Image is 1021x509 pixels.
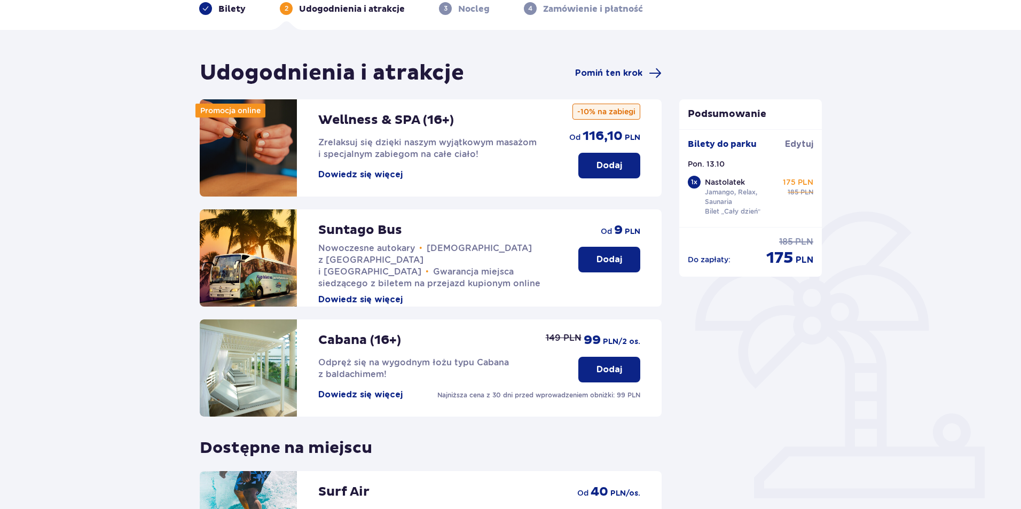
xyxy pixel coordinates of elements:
span: 99 [584,332,601,348]
p: Dodaj [596,254,622,265]
div: 2Udogodnienia i atrakcje [280,2,405,15]
img: attraction [200,319,297,417]
span: 185 [779,236,793,248]
button: Dowiedz się więcej [318,169,403,181]
span: PLN /os. [610,488,640,499]
p: Nastolatek [705,177,745,187]
span: od [577,488,588,498]
p: 4 [528,4,532,13]
p: Wellness & SPA (16+) [318,112,454,128]
span: Zrelaksuj się dzięki naszym wyjątkowym masażom i specjalnym zabiegom na całe ciało! [318,137,537,159]
span: PLN /2 os. [603,336,640,347]
span: PLN [800,187,813,197]
span: 116,10 [583,128,623,144]
span: Odpręż się na wygodnym łożu typu Cabana z baldachimem! [318,357,509,379]
span: 40 [591,484,608,500]
span: 175 [766,248,794,268]
p: Udogodnienia i atrakcje [299,3,405,15]
p: Do zapłaty : [688,254,731,265]
p: Dostępne na miejscu [200,429,372,458]
p: Suntago Bus [318,222,402,238]
p: Nocleg [458,3,490,15]
button: Dowiedz się więcej [318,389,403,401]
p: Zamówienie i płatność [543,3,643,15]
a: Pomiń ten krok [575,67,662,80]
span: • [426,267,429,277]
span: 185 [788,187,798,197]
span: od [601,226,612,237]
p: Dodaj [596,364,622,375]
img: attraction [200,99,297,197]
button: Dodaj [578,357,640,382]
div: 1 x [688,176,701,189]
p: 175 PLN [783,177,813,187]
span: PLN [796,254,813,266]
p: Cabana (16+) [318,332,401,348]
p: Dodaj [596,160,622,171]
div: 3Nocleg [439,2,490,15]
button: Dodaj [578,247,640,272]
p: Podsumowanie [679,108,822,121]
button: Dowiedz się więcej [318,294,403,306]
span: PLN [625,226,640,237]
p: 3 [444,4,447,13]
p: Bilet „Cały dzień” [705,207,761,216]
div: 4Zamówienie i płatność [524,2,643,15]
p: -10% na zabiegi [572,104,640,120]
p: 149 PLN [546,332,582,344]
p: Bilety do parku [688,138,757,150]
p: Pon. 13.10 [688,159,725,169]
div: Promocja online [195,104,265,118]
span: Nowoczesne autokary [318,243,415,253]
span: Edytuj [785,138,813,150]
span: • [419,243,422,254]
span: od [569,132,580,143]
span: PLN [625,132,640,143]
p: Surf Air [318,484,370,500]
div: Bilety [199,2,246,15]
button: Dodaj [578,153,640,178]
img: attraction [200,209,297,307]
span: [DEMOGRAPHIC_DATA] z [GEOGRAPHIC_DATA] i [GEOGRAPHIC_DATA] [318,243,532,277]
span: Pomiń ten krok [575,67,642,79]
h1: Udogodnienia i atrakcje [200,60,464,87]
p: Najniższa cena z 30 dni przed wprowadzeniem obniżki: 99 PLN [437,390,640,400]
span: PLN [795,236,813,248]
span: 9 [614,222,623,238]
p: Jamango, Relax, Saunaria [705,187,779,207]
p: 2 [285,4,288,13]
p: Bilety [218,3,246,15]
